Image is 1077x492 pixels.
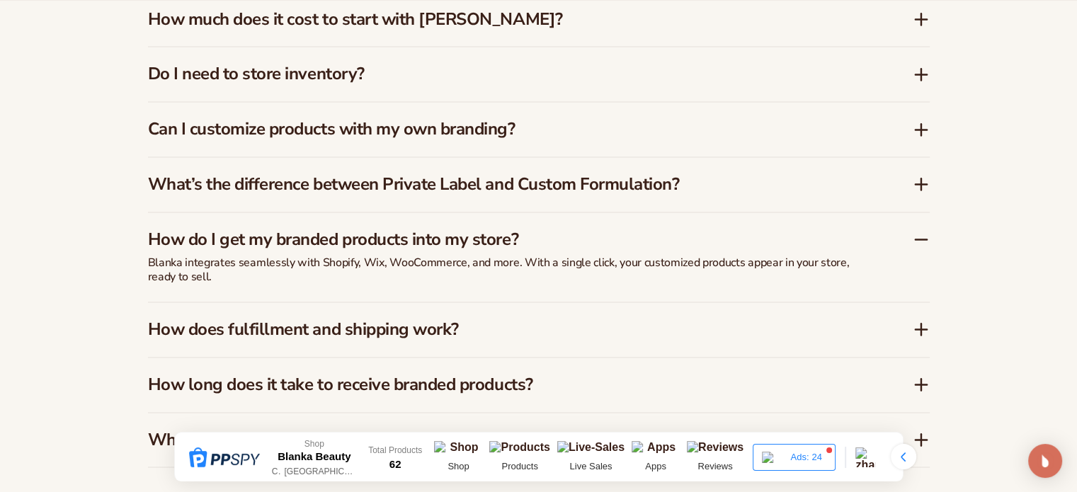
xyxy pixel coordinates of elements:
h3: How does fulfillment and shipping work? [148,319,870,340]
h3: How much does it cost to start with [PERSON_NAME]? [148,9,870,30]
h3: What if I need help or have questions? [148,430,870,450]
h3: How long does it take to receive branded products? [148,374,870,395]
h3: How do I get my branded products into my store? [148,229,870,250]
div: Open Intercom Messenger [1028,444,1062,478]
p: Blanka integrates seamlessly with Shopify, Wix, WooCommerce, and more. With a single click, your ... [148,256,856,285]
h3: Can I customize products with my own branding? [148,119,870,139]
h3: Do I need to store inventory? [148,64,870,84]
h3: What’s the difference between Private Label and Custom Formulation? [148,174,870,195]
